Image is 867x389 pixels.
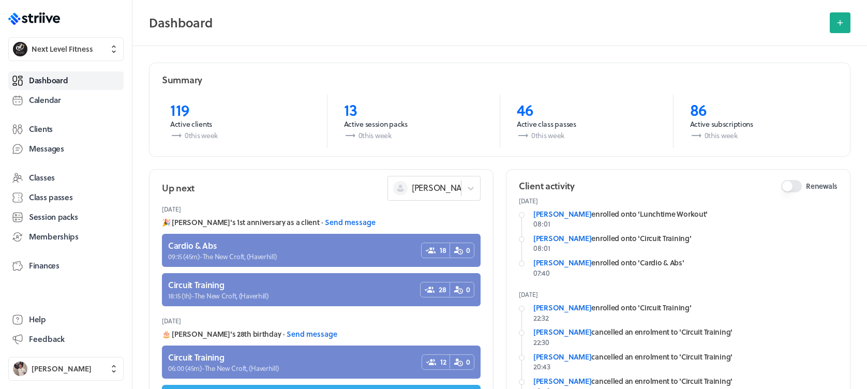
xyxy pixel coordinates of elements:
[287,329,337,339] button: Send message
[8,310,124,329] a: Help
[344,119,484,129] p: Active session packs
[440,245,446,256] span: 18
[8,140,124,158] a: Messages
[533,209,838,219] div: enrolled onto 'Lunchtime Workout'
[533,337,838,348] p: 22:30
[8,71,124,90] a: Dashboard
[29,143,64,154] span: Messages
[8,169,124,187] a: Classes
[170,100,310,119] p: 119
[162,73,202,86] h2: Summary
[283,329,285,339] span: ·
[533,208,591,219] a: [PERSON_NAME]
[8,228,124,246] a: Memberships
[690,129,830,142] p: 0 this week
[29,212,78,222] span: Session packs
[533,243,838,253] p: 08:01
[533,302,591,313] a: [PERSON_NAME]
[8,357,124,381] button: Ben Robinson[PERSON_NAME]
[321,217,323,228] span: ·
[466,245,470,256] span: 0
[29,192,73,203] span: Class passes
[533,351,591,362] a: [PERSON_NAME]
[344,129,484,142] p: 0 this week
[29,334,65,345] span: Feedback
[162,312,481,329] header: [DATE]
[533,268,838,278] p: 07:40
[29,314,46,325] span: Help
[673,94,846,148] a: 86Active subscriptions0this week
[344,100,484,119] p: 13
[170,129,310,142] p: 0 this week
[533,352,838,362] div: cancelled an enrolment to 'Circuit Training'
[533,326,591,337] a: [PERSON_NAME]
[517,119,656,129] p: Active class passes
[162,201,481,217] header: [DATE]
[32,364,92,374] span: [PERSON_NAME]
[533,313,838,323] p: 22:32
[29,172,55,183] span: Classes
[781,180,802,192] button: Renewals
[519,290,838,298] p: [DATE]
[806,181,838,191] span: Renewals
[533,233,838,244] div: enrolled onto 'Circuit Training'
[412,182,476,193] span: [PERSON_NAME]
[8,330,124,349] button: Feedback
[517,100,656,119] p: 46
[154,94,327,148] a: 119Active clients0this week
[519,179,575,192] h2: Client activity
[519,197,838,205] p: [DATE]
[29,95,61,106] span: Calendar
[466,357,470,367] span: 0
[149,12,824,33] h2: Dashboard
[29,124,53,134] span: Clients
[500,94,673,148] a: 46Active class passes0this week
[162,182,195,194] h2: Up next
[439,285,446,295] span: 28
[837,359,862,384] iframe: gist-messenger-bubble-iframe
[533,327,838,337] div: cancelled an enrolment to 'Circuit Training'
[533,362,838,372] p: 20:43
[690,119,830,129] p: Active subscriptions
[325,217,376,228] button: Send message
[517,129,656,142] p: 0 this week
[29,75,68,86] span: Dashboard
[170,119,310,129] p: Active clients
[533,257,591,268] a: [PERSON_NAME]
[690,100,830,119] p: 86
[533,303,838,313] div: enrolled onto 'Circuit Training'
[8,208,124,227] a: Session packs
[327,94,500,148] a: 13Active session packs0this week
[8,188,124,207] a: Class passes
[29,231,79,242] span: Memberships
[162,217,481,228] div: 🎉 [PERSON_NAME]'s 1st anniversary as a client
[8,37,124,61] button: Next Level FitnessNext Level Fitness
[466,285,470,295] span: 0
[13,42,27,56] img: Next Level Fitness
[29,260,59,271] span: Finances
[8,120,124,139] a: Clients
[440,357,446,367] span: 12
[533,233,591,244] a: [PERSON_NAME]
[32,44,93,54] span: Next Level Fitness
[8,91,124,110] a: Calendar
[533,376,838,386] div: cancelled an enrolment to 'Circuit Training'
[13,362,27,376] img: Ben Robinson
[533,219,838,229] p: 08:01
[8,257,124,275] a: Finances
[162,329,481,339] div: 🎂 [PERSON_NAME]'s 28th birthday
[533,376,591,386] a: [PERSON_NAME]
[533,258,838,268] div: enrolled onto 'Cardio & Abs'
